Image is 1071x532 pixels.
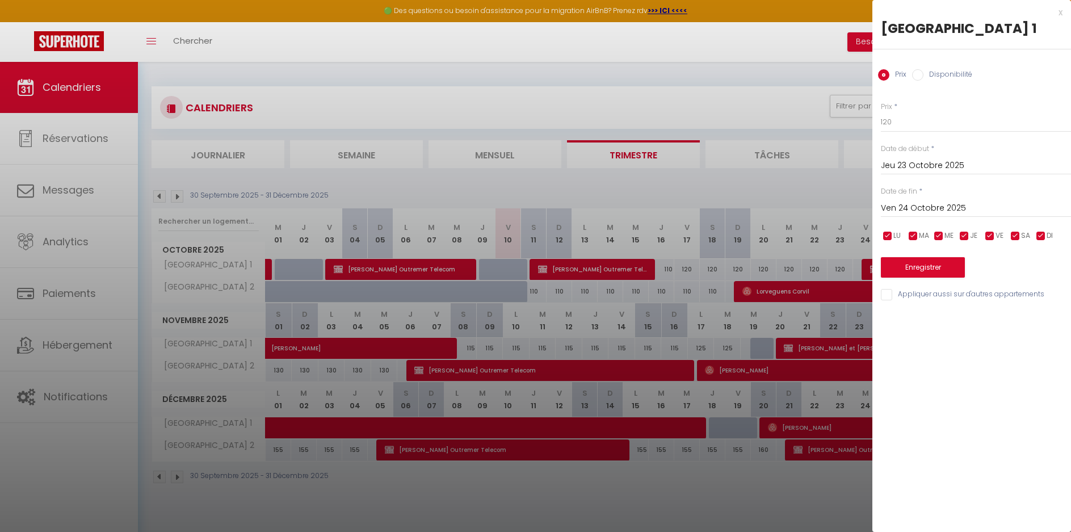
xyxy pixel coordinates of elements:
[970,231,977,241] span: JE
[893,231,901,241] span: LU
[881,144,929,154] label: Date de début
[1021,231,1030,241] span: SA
[881,102,892,112] label: Prix
[923,69,972,82] label: Disponibilité
[872,6,1062,19] div: x
[1047,231,1053,241] span: DI
[881,257,965,278] button: Enregistrer
[881,186,917,197] label: Date de fin
[919,231,929,241] span: MA
[944,231,954,241] span: ME
[889,69,906,82] label: Prix
[996,231,1003,241] span: VE
[881,19,1062,37] div: [GEOGRAPHIC_DATA] 1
